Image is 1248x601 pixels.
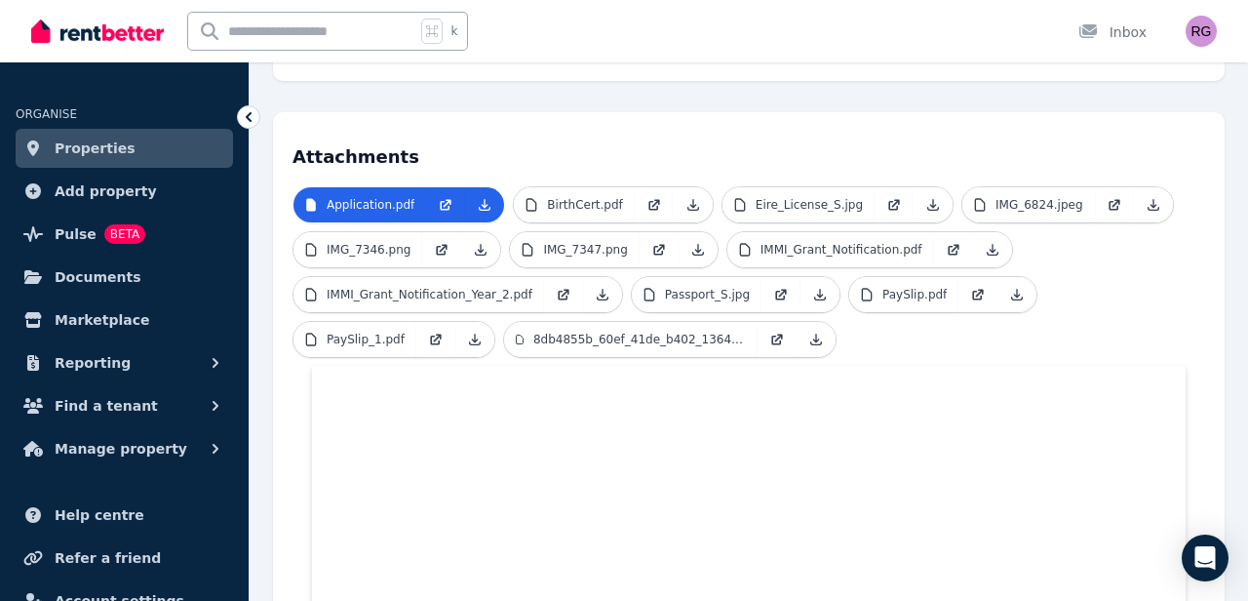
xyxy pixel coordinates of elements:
a: Download Attachment [455,322,494,357]
a: Download Attachment [800,277,839,312]
p: Passport_S.jpg [665,287,750,302]
a: Open in new Tab [422,232,461,267]
a: PaySlip.pdf [849,277,958,312]
a: Eire_License_S.jpg [722,187,875,222]
p: IMG_7346.png [327,242,410,258]
a: Open in new Tab [635,187,674,222]
a: Download Attachment [465,187,504,222]
div: Open Intercom Messenger [1182,535,1228,581]
span: BETA [104,224,145,244]
a: IMG_7346.png [293,232,422,267]
button: Find a tenant [16,386,233,425]
p: IMG_6824.jpeg [995,197,1083,213]
a: Open in new Tab [416,322,455,357]
a: 8db4855b_60ef_41de_b402_13644134c636.jpeg [504,322,758,357]
a: Download Attachment [914,187,953,222]
p: Application.pdf [327,197,414,213]
span: k [450,23,457,39]
a: Download Attachment [583,277,622,312]
a: Passport_S.jpg [632,277,761,312]
a: Documents [16,258,233,297]
span: Properties [55,137,136,160]
p: IMMI_Grant_Notification.pdf [760,242,922,258]
a: Open in new Tab [758,322,797,357]
span: Pulse [55,222,97,246]
span: Add property [55,180,157,203]
a: Marketplace [16,300,233,340]
a: Open in new Tab [426,187,465,222]
span: Refer a friend [55,546,161,570]
p: PaySlip_1.pdf [327,332,405,347]
span: Marketplace [55,308,149,332]
span: Reporting [55,351,131,375]
div: Inbox [1078,22,1147,42]
button: Manage property [16,429,233,468]
a: Application.pdf [293,187,426,222]
a: Open in new Tab [1095,187,1134,222]
a: PulseBETA [16,215,233,254]
span: Find a tenant [55,394,158,418]
a: Download Attachment [461,232,500,267]
h4: Attachments [292,132,1205,171]
a: IMMI_Grant_Notification.pdf [727,232,934,267]
a: Open in new Tab [875,187,914,222]
a: IMMI_Grant_Notification_Year_2.pdf [293,277,544,312]
a: Open in new Tab [934,232,973,267]
a: Open in new Tab [640,232,679,267]
a: Download Attachment [674,187,713,222]
a: Download Attachment [1134,187,1173,222]
a: Open in new Tab [761,277,800,312]
span: Help centre [55,503,144,527]
span: Manage property [55,437,187,461]
a: Add property [16,172,233,211]
p: Eire_License_S.jpg [756,197,863,213]
p: 8db4855b_60ef_41de_b402_13644134c636.jpeg [533,332,746,347]
p: PaySlip.pdf [882,287,947,302]
a: IMG_7347.png [510,232,639,267]
a: Open in new Tab [544,277,583,312]
a: PaySlip_1.pdf [293,322,416,357]
a: IMG_6824.jpeg [962,187,1095,222]
a: Download Attachment [679,232,718,267]
a: Open in new Tab [958,277,997,312]
a: Refer a friend [16,539,233,578]
a: Download Attachment [997,277,1036,312]
a: BirthCert.pdf [514,187,634,222]
a: Download Attachment [973,232,1012,267]
span: Documents [55,265,141,289]
p: IMMI_Grant_Notification_Year_2.pdf [327,287,532,302]
span: ORGANISE [16,107,77,121]
a: Help centre [16,496,233,535]
button: Reporting [16,343,233,382]
a: Properties [16,129,233,168]
a: Download Attachment [797,322,836,357]
p: IMG_7347.png [543,242,627,258]
img: RentBetter [31,17,164,46]
p: BirthCert.pdf [547,197,622,213]
img: Russel Gordon [1186,16,1217,47]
